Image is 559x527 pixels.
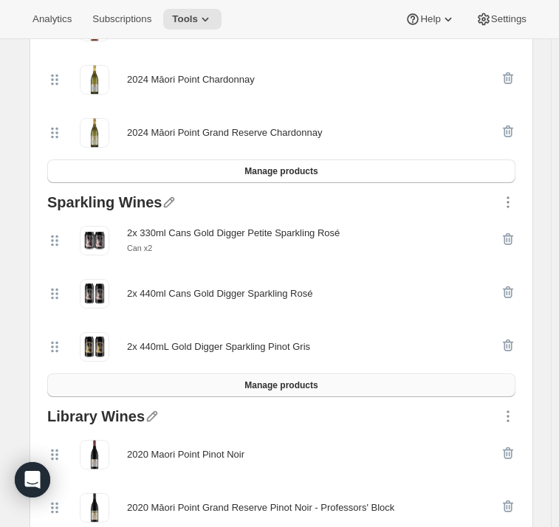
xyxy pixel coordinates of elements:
[92,13,151,25] span: Subscriptions
[127,244,152,252] small: Can x2
[244,379,318,391] span: Manage products
[47,373,515,397] button: Manage products
[127,125,322,140] div: 2024 Māori Point Grand Reserve Chardonnay
[127,340,310,354] div: 2x 440mL Gold Digger Sparkling Pinot Gris
[127,500,394,515] div: 2020 Māori Point Grand Reserve Pinot Noir - Professors' Block
[47,195,162,214] div: Sparkling Wines
[24,9,80,30] button: Analytics
[244,165,318,177] span: Manage products
[420,13,440,25] span: Help
[32,13,72,25] span: Analytics
[127,447,244,462] div: 2020 Maori Point Pinot Noir
[83,9,160,30] button: Subscriptions
[397,9,464,30] button: Help
[15,462,50,497] div: Open Intercom Messenger
[163,9,222,30] button: Tools
[47,159,515,183] button: Manage products
[127,72,255,87] div: 2024 Māori Point Chardonnay
[127,226,340,241] div: 2x 330ml Cans Gold Digger Petite Sparkling Rosé
[127,286,312,301] div: 2x 440ml Cans Gold Digger Sparkling Rosé
[467,9,535,30] button: Settings
[172,13,198,25] span: Tools
[491,13,527,25] span: Settings
[47,409,145,428] div: Library Wines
